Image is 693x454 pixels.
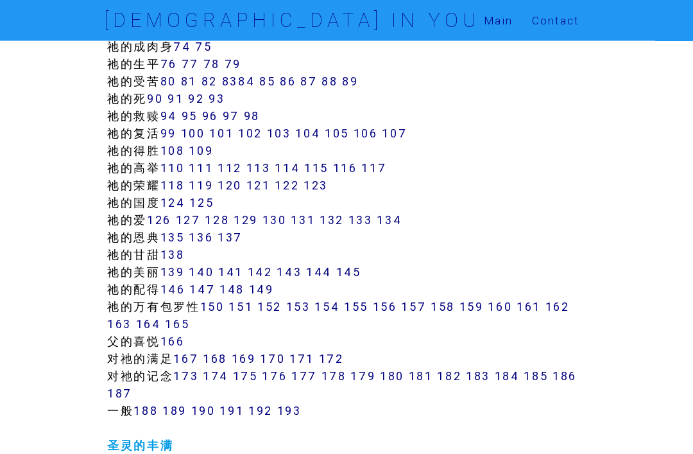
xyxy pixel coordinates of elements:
[189,282,215,297] a: 147
[189,265,214,279] a: 140
[188,91,204,106] a: 92
[238,126,262,141] a: 102
[167,91,184,106] a: 91
[176,213,201,227] a: 127
[189,230,213,245] a: 136
[545,299,570,314] a: 162
[267,126,291,141] a: 103
[160,334,185,349] a: 166
[160,57,177,71] a: 76
[147,213,171,227] a: 126
[160,178,185,193] a: 118
[223,109,239,123] a: 97
[552,369,577,383] a: 186
[173,351,198,366] a: 167
[431,299,455,314] a: 158
[246,178,271,193] a: 121
[209,91,225,106] a: 93
[275,178,299,193] a: 122
[222,74,238,89] a: 83
[380,369,404,383] a: 180
[291,213,315,227] a: 131
[218,178,242,193] a: 120
[304,161,329,175] a: 115
[466,369,490,383] a: 183
[191,403,216,418] a: 190
[147,91,163,106] a: 90
[300,74,317,89] a: 87
[286,299,311,314] a: 153
[314,299,339,314] a: 154
[173,39,191,54] a: 74
[244,109,260,123] a: 98
[218,230,243,245] a: 137
[181,74,197,89] a: 81
[295,126,320,141] a: 104
[517,299,541,314] a: 161
[259,74,275,89] a: 85
[321,369,346,383] a: 178
[232,351,256,366] a: 169
[160,161,185,175] a: 110
[336,265,361,279] a: 145
[202,109,218,123] a: 96
[350,369,375,383] a: 179
[201,74,218,89] a: 82
[160,282,185,297] a: 146
[289,351,314,366] a: 171
[437,369,461,383] a: 182
[203,351,227,366] a: 168
[160,230,185,245] a: 135
[638,396,683,444] iframe: Chat
[209,126,234,141] a: 101
[189,195,214,210] a: 125
[257,299,282,314] a: 152
[277,265,302,279] a: 143
[262,213,287,227] a: 130
[304,178,328,193] a: 123
[401,299,426,314] a: 157
[319,351,344,366] a: 172
[377,213,402,227] a: 134
[361,161,386,175] a: 117
[238,74,255,89] a: 84
[189,178,213,193] a: 119
[200,299,225,314] a: 150
[195,39,212,54] a: 75
[248,403,273,418] a: 192
[320,213,344,227] a: 132
[160,265,185,279] a: 139
[233,369,258,383] a: 175
[162,403,187,418] a: 189
[165,317,189,331] a: 165
[205,213,229,227] a: 128
[373,299,397,314] a: 156
[203,369,228,383] a: 174
[160,195,185,210] a: 124
[459,299,484,314] a: 159
[333,161,357,175] a: 116
[348,213,373,227] a: 133
[409,369,433,383] a: 181
[218,265,243,279] a: 141
[246,161,271,175] a: 113
[160,109,177,123] a: 94
[189,143,213,158] a: 109
[133,403,158,418] a: 188
[160,126,176,141] a: 99
[277,403,302,418] a: 193
[344,299,368,314] a: 155
[136,317,161,331] a: 164
[495,369,520,383] a: 184
[354,126,378,141] a: 106
[182,109,198,123] a: 95
[306,265,332,279] a: 144
[262,369,287,383] a: 176
[280,74,296,89] a: 86
[291,369,317,383] a: 177
[248,265,273,279] a: 142
[228,299,253,314] a: 151
[160,143,185,158] a: 108
[325,126,349,141] a: 105
[249,282,274,297] a: 149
